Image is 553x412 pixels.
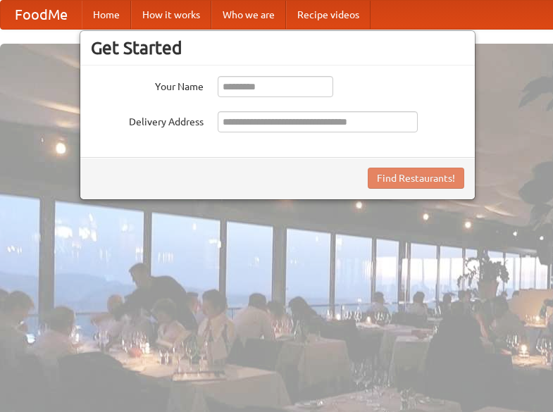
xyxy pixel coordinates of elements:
[286,1,371,29] a: Recipe videos
[91,37,464,58] h3: Get Started
[91,111,204,129] label: Delivery Address
[91,76,204,94] label: Your Name
[131,1,211,29] a: How it works
[1,1,82,29] a: FoodMe
[368,168,464,189] button: Find Restaurants!
[82,1,131,29] a: Home
[211,1,286,29] a: Who we are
